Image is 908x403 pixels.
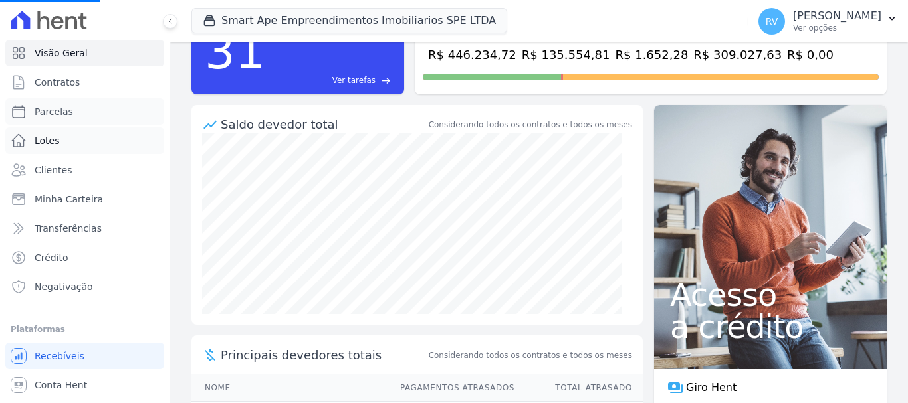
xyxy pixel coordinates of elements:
a: Minha Carteira [5,186,164,212]
a: Crédito [5,244,164,271]
a: Ver tarefas east [271,74,391,86]
span: Considerando todos os contratos e todos os meses [429,349,632,361]
span: Contratos [35,76,80,89]
span: Transferências [35,222,102,235]
div: R$ 446.234,72 [428,46,516,64]
span: Conta Hent [35,378,87,392]
span: Crédito [35,251,68,264]
th: Nome [191,374,388,402]
span: Recebíveis [35,349,84,363]
a: Lotes [5,127,164,154]
button: RV [PERSON_NAME] Ver opções [748,3,908,40]
a: Negativação [5,274,164,300]
div: Saldo devedor total [221,116,426,133]
div: Plataformas [11,321,159,337]
div: Considerando todos os contratos e todos os meses [429,119,632,131]
a: Transferências [5,215,164,242]
span: Clientes [35,163,72,177]
span: RV [766,17,778,26]
a: Contratos [5,69,164,96]
button: Smart Ape Empreendimentos Imobiliarios SPE LTDA [191,8,507,33]
a: Clientes [5,157,164,183]
span: a crédito [670,311,871,343]
span: east [381,76,391,86]
div: R$ 1.652,28 [616,46,689,64]
span: Lotes [35,134,60,147]
span: Negativação [35,280,93,293]
span: Acesso [670,279,871,311]
th: Pagamentos Atrasados [388,374,515,402]
div: 31 [205,17,266,86]
span: Visão Geral [35,46,88,60]
span: Giro Hent [686,380,737,396]
span: Ver tarefas [332,74,376,86]
a: Visão Geral [5,40,164,66]
div: R$ 309.027,63 [693,46,782,64]
span: Minha Carteira [35,193,103,206]
div: R$ 135.554,81 [522,46,610,64]
a: Conta Hent [5,372,164,398]
span: Parcelas [35,105,73,118]
p: [PERSON_NAME] [793,9,881,23]
div: R$ 0,00 [787,46,850,64]
a: Parcelas [5,98,164,125]
a: Recebíveis [5,343,164,369]
span: Principais devedores totais [221,346,426,364]
p: Ver opções [793,23,881,33]
th: Total Atrasado [515,374,643,402]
